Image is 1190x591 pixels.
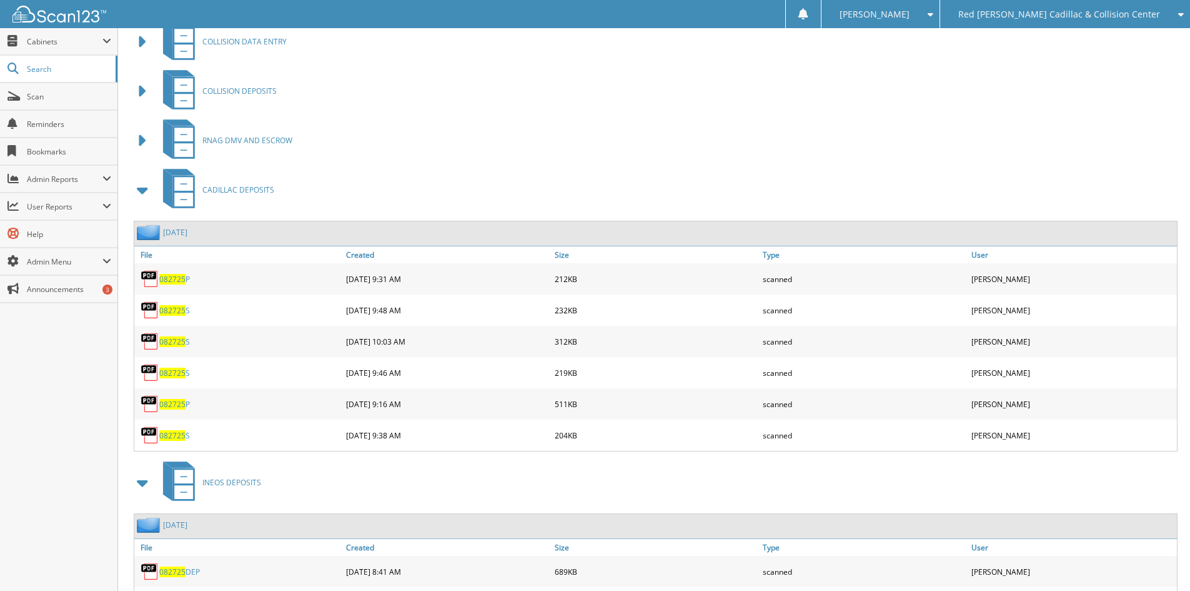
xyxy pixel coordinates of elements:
span: Cabinets [27,36,102,47]
span: Announcements [27,284,111,295]
div: 204KB [552,423,760,448]
div: [DATE] 9:48 AM [343,298,552,323]
span: 082725 [159,368,186,378]
span: 082725 [159,305,186,316]
div: scanned [760,329,968,354]
a: 082725P [159,399,190,410]
div: 3 [102,285,112,295]
a: User [968,246,1177,263]
a: Type [760,246,968,263]
div: [PERSON_NAME] [968,391,1177,417]
a: Created [343,539,552,556]
div: scanned [760,423,968,448]
a: 082725S [159,368,190,378]
a: 082725S [159,430,190,441]
img: PDF.png [141,332,159,351]
div: scanned [760,266,968,291]
div: 689KB [552,559,760,584]
div: scanned [760,298,968,323]
span: 082725 [159,430,186,441]
a: [DATE] [163,227,187,238]
span: Red [PERSON_NAME] Cadillac & Collision Center [958,11,1160,18]
span: Scan [27,91,111,102]
a: RNAG DMV AND ESCROW [156,116,292,165]
img: PDF.png [141,363,159,382]
div: [DATE] 9:16 AM [343,391,552,417]
div: 511KB [552,391,760,417]
span: 082725 [159,567,186,577]
a: INEOS DEPOSITS [156,458,261,507]
img: scan123-logo-white.svg [12,6,106,23]
span: 082725 [159,274,186,285]
span: Reminders [27,119,111,129]
img: PDF.png [141,270,159,288]
div: [PERSON_NAME] [968,329,1177,354]
span: [PERSON_NAME] [840,11,910,18]
span: INEOS DEPOSITS [202,477,261,488]
span: COLLISION DEPOSITS [202,86,277,96]
a: COLLISION DATA ENTRY [156,17,287,66]
img: PDF.png [141,562,159,581]
span: Admin Menu [27,256,102,267]
img: PDF.png [141,426,159,445]
img: folder2.png [137,517,163,533]
div: scanned [760,360,968,385]
div: [DATE] 10:03 AM [343,329,552,354]
span: COLLISION DATA ENTRY [202,36,287,47]
img: folder2.png [137,225,163,240]
a: Created [343,246,552,263]
a: User [968,539,1177,556]
span: CADILLAC DEPOSITS [202,184,274,195]
span: Search [27,64,109,74]
div: [PERSON_NAME] [968,266,1177,291]
div: scanned [760,559,968,584]
span: Bookmarks [27,146,111,157]
div: [PERSON_NAME] [968,423,1177,448]
a: 082725DEP [159,567,200,577]
span: Help [27,229,111,240]
span: 082725 [159,399,186,410]
a: CADILLAC DEPOSITS [156,165,274,215]
div: scanned [760,391,968,417]
a: File [134,539,343,556]
a: Size [552,539,760,556]
a: 082725P [159,274,190,285]
div: 312KB [552,329,760,354]
div: [PERSON_NAME] [968,298,1177,323]
div: [DATE] 9:31 AM [343,266,552,291]
img: PDF.png [141,301,159,320]
div: [DATE] 8:41 AM [343,559,552,584]
div: 212KB [552,266,760,291]
span: User Reports [27,201,102,212]
div: 232KB [552,298,760,323]
span: 082725 [159,336,186,347]
a: 082725S [159,305,190,316]
div: [DATE] 9:38 AM [343,423,552,448]
div: [PERSON_NAME] [968,559,1177,584]
a: 082725S [159,336,190,347]
a: Type [760,539,968,556]
a: File [134,246,343,263]
a: COLLISION DEPOSITS [156,66,277,116]
span: Admin Reports [27,174,102,184]
span: RNAG DMV AND ESCROW [202,135,292,146]
a: [DATE] [163,520,187,530]
div: [DATE] 9:46 AM [343,360,552,385]
div: 219KB [552,360,760,385]
img: PDF.png [141,395,159,413]
a: Size [552,246,760,263]
div: [PERSON_NAME] [968,360,1177,385]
